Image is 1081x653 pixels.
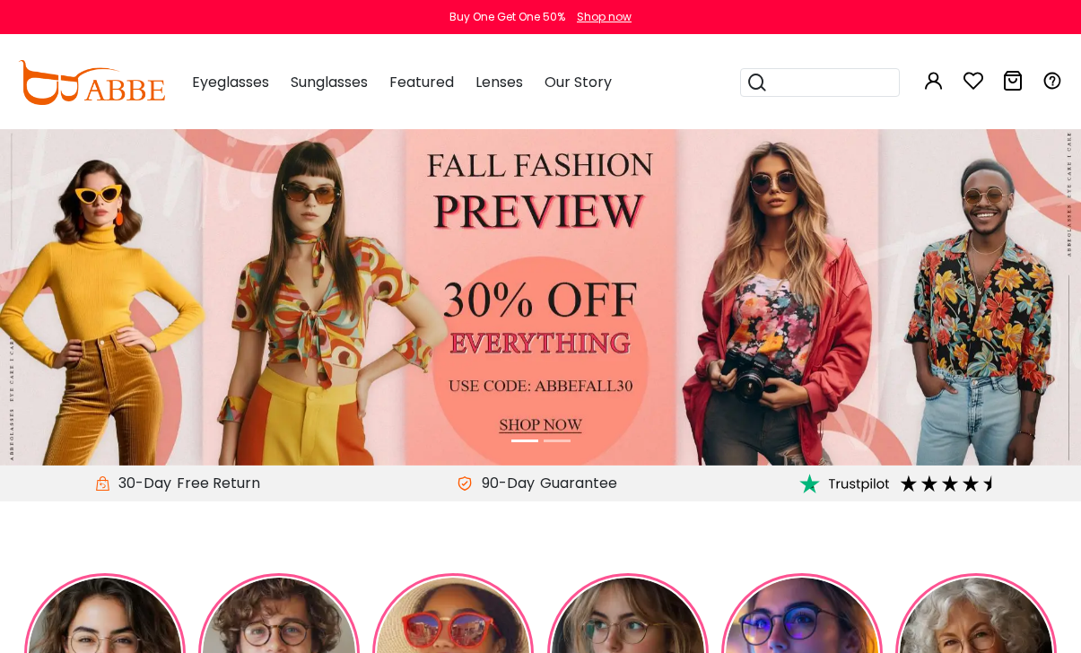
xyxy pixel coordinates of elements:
[192,72,269,92] span: Eyeglasses
[109,473,171,494] span: 30-Day
[475,72,523,92] span: Lenses
[577,9,632,25] div: Shop now
[171,473,266,494] div: Free Return
[449,9,565,25] div: Buy One Get One 50%
[473,473,535,494] span: 90-Day
[535,473,623,494] div: Guarantee
[291,72,368,92] span: Sunglasses
[568,9,632,24] a: Shop now
[389,72,454,92] span: Featured
[545,72,612,92] span: Our Story
[18,60,165,105] img: abbeglasses.com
